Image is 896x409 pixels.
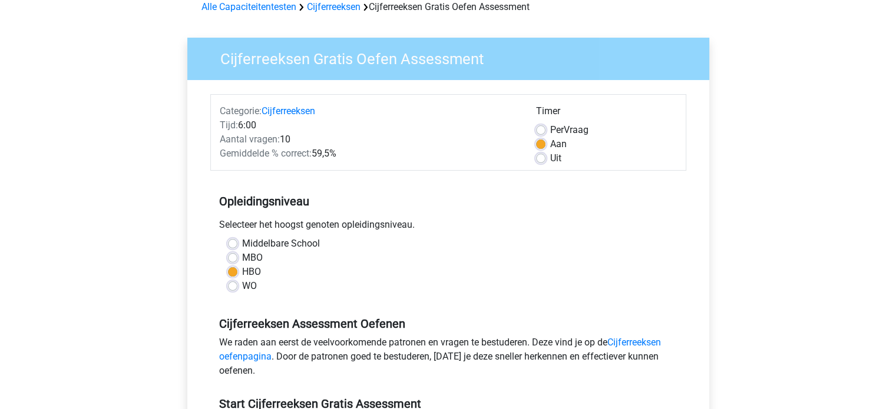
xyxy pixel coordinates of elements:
[550,151,561,165] label: Uit
[219,189,677,213] h5: Opleidingsniveau
[242,251,263,265] label: MBO
[220,148,312,159] span: Gemiddelde % correct:
[536,104,677,123] div: Timer
[550,124,564,135] span: Per
[307,1,361,12] a: Cijferreeksen
[211,147,527,161] div: 59,5%
[242,279,257,293] label: WO
[220,119,238,131] span: Tijd:
[210,218,686,237] div: Selecteer het hoogst genoten opleidingsniveau.
[242,265,261,279] label: HBO
[262,105,315,117] a: Cijferreeksen
[206,45,700,68] h3: Cijferreeksen Gratis Oefen Assessment
[210,335,686,383] div: We raden aan eerst de veelvoorkomende patronen en vragen te bestuderen. Deze vind je op de . Door...
[550,123,588,137] label: Vraag
[220,105,262,117] span: Categorie:
[550,137,567,151] label: Aan
[220,134,280,145] span: Aantal vragen:
[211,118,527,132] div: 6:00
[242,237,320,251] label: Middelbare School
[219,317,677,331] h5: Cijferreeksen Assessment Oefenen
[211,132,527,147] div: 10
[201,1,296,12] a: Alle Capaciteitentesten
